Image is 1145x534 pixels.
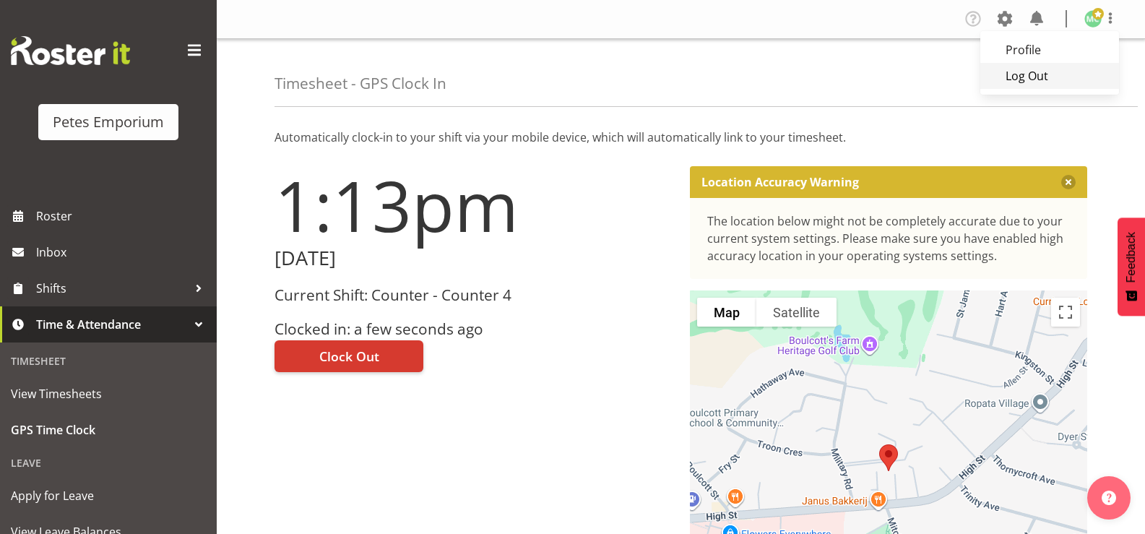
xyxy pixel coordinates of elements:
[1061,175,1076,189] button: Close message
[36,314,188,335] span: Time & Attendance
[319,347,379,366] span: Clock Out
[275,75,446,92] h4: Timesheet - GPS Clock In
[697,298,756,327] button: Show street map
[980,37,1119,63] a: Profile
[275,247,673,270] h2: [DATE]
[707,212,1071,264] div: The location below might not be completely accurate due to your current system settings. Please m...
[1084,10,1102,27] img: melissa-cowen2635.jpg
[4,346,213,376] div: Timesheet
[11,383,206,405] span: View Timesheets
[980,63,1119,89] a: Log Out
[4,376,213,412] a: View Timesheets
[1051,298,1080,327] button: Toggle fullscreen view
[4,412,213,448] a: GPS Time Clock
[36,277,188,299] span: Shifts
[275,321,673,337] h3: Clocked in: a few seconds ago
[275,166,673,244] h1: 1:13pm
[4,478,213,514] a: Apply for Leave
[11,36,130,65] img: Rosterit website logo
[4,448,213,478] div: Leave
[36,241,209,263] span: Inbox
[701,175,859,189] p: Location Accuracy Warning
[36,205,209,227] span: Roster
[1118,218,1145,316] button: Feedback - Show survey
[53,111,164,133] div: Petes Emporium
[756,298,837,327] button: Show satellite imagery
[1125,232,1138,283] span: Feedback
[11,485,206,507] span: Apply for Leave
[275,129,1087,146] p: Automatically clock-in to your shift via your mobile device, which will automatically link to you...
[11,419,206,441] span: GPS Time Clock
[1102,491,1116,505] img: help-xxl-2.png
[275,287,673,303] h3: Current Shift: Counter - Counter 4
[275,340,423,372] button: Clock Out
